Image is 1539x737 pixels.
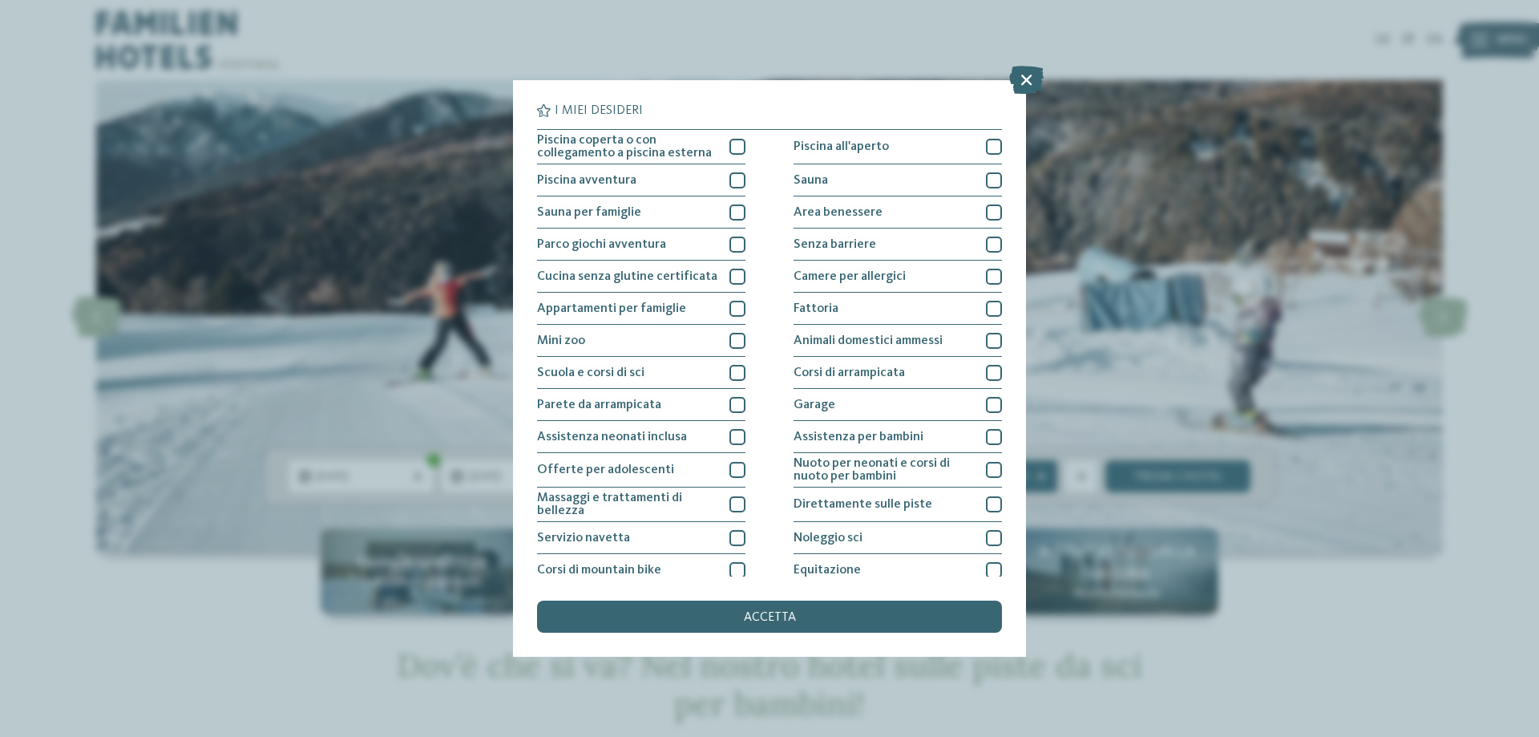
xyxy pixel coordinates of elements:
span: Equitazione [794,564,861,577]
span: Animali domestici ammessi [794,334,943,347]
span: Appartamenti per famiglie [537,302,686,315]
span: accetta [744,611,796,624]
span: Corsi di arrampicata [794,366,905,379]
span: Piscina coperta o con collegamento a piscina esterna [537,134,717,160]
span: Corsi di mountain bike [537,564,661,577]
span: Servizio navetta [537,532,630,545]
span: Massaggi e trattamenti di bellezza [537,492,717,517]
span: Assistenza neonati inclusa [537,431,687,443]
span: Noleggio sci [794,532,862,545]
span: Piscina all'aperto [794,140,889,153]
span: Direttamente sulle piste [794,498,932,511]
span: Sauna [794,174,828,187]
span: Nuoto per neonati e corsi di nuoto per bambini [794,457,974,483]
span: Sauna per famiglie [537,206,641,219]
span: Parco giochi avventura [537,238,666,251]
span: Assistenza per bambini [794,431,923,443]
span: Area benessere [794,206,883,219]
span: Piscina avventura [537,174,636,187]
span: Scuola e corsi di sci [537,366,644,379]
span: Senza barriere [794,238,876,251]
span: Camere per allergici [794,270,906,283]
span: Cucina senza glutine certificata [537,270,717,283]
span: I miei desideri [555,104,643,117]
span: Parete da arrampicata [537,399,661,411]
span: Garage [794,399,835,411]
span: Mini zoo [537,334,585,347]
span: Offerte per adolescenti [537,464,674,476]
span: Fattoria [794,302,838,315]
